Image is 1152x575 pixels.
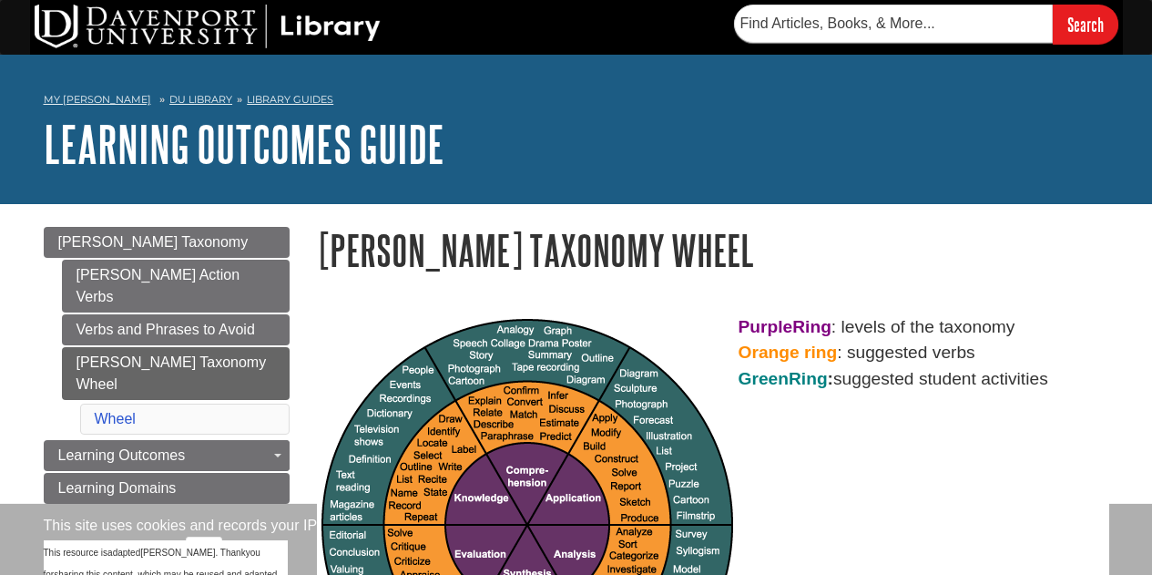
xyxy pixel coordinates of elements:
[44,116,444,172] a: Learning Outcomes Guide
[44,87,1109,117] nav: breadcrumb
[35,5,381,48] img: DU Library
[739,317,793,336] strong: Purple
[739,369,834,388] strong: :
[169,93,232,106] a: DU Library
[44,227,290,258] a: [PERSON_NAME] Taxonomy
[140,548,245,558] span: [PERSON_NAME]. Thank
[62,347,290,400] a: [PERSON_NAME] Taxonomy Wheel
[58,234,249,250] span: [PERSON_NAME] Taxonomy
[44,440,290,471] a: Learning Outcomes
[58,447,186,463] span: Learning Outcomes
[62,260,290,313] a: [PERSON_NAME] Action Verbs
[58,480,177,496] span: Learning Domains
[1053,5,1118,44] input: Search
[44,92,151,108] a: My [PERSON_NAME]
[317,314,1109,393] p: : levels of the taxonomy : suggested verbs suggested student activities
[107,548,140,558] span: adapted
[44,548,108,558] span: This resource is
[739,343,838,362] strong: Orange ring
[734,5,1053,43] input: Find Articles, Books, & More...
[739,369,789,388] span: Green
[247,93,333,106] a: Library Guides
[734,5,1118,44] form: Searches DU Library's articles, books, and more
[95,411,136,426] a: Wheel
[317,227,1109,273] h1: [PERSON_NAME] Taxonomy Wheel
[789,369,828,388] span: Ring
[44,473,290,504] a: Learning Domains
[792,317,831,336] strong: Ring
[62,314,290,345] a: Verbs and Phrases to Avoid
